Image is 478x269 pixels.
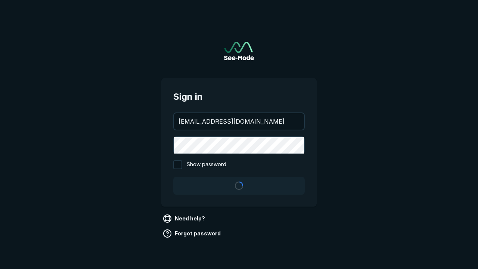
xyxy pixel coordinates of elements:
a: Forgot password [161,228,224,239]
a: Go to sign in [224,42,254,60]
a: Need help? [161,213,208,225]
input: your@email.com [174,113,304,130]
img: See-Mode Logo [224,42,254,60]
span: Show password [187,160,226,169]
span: Sign in [173,90,305,103]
